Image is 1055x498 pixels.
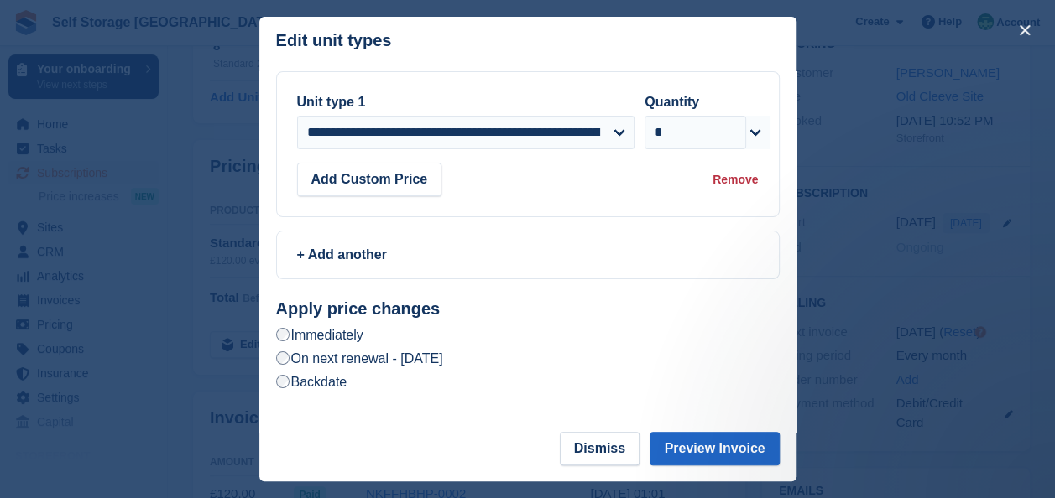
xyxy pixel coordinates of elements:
div: + Add another [297,245,759,265]
label: Unit type 1 [297,95,366,109]
button: Preview Invoice [650,432,779,465]
button: Dismiss [560,432,640,465]
strong: Apply price changes [276,299,441,318]
label: On next renewal - [DATE] [276,350,443,367]
div: Remove [713,171,758,189]
button: Add Custom Price [297,163,442,196]
button: close [1011,17,1038,44]
a: + Add another [276,231,780,279]
label: Immediately [276,326,363,344]
input: On next renewal - [DATE] [276,351,290,365]
label: Quantity [645,95,699,109]
input: Backdate [276,375,290,388]
p: Edit unit types [276,31,392,50]
label: Backdate [276,373,347,391]
input: Immediately [276,328,290,341]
